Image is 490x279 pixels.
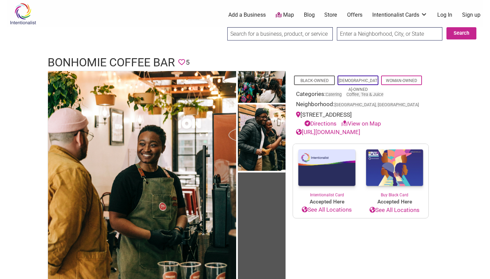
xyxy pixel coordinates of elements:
img: Intentionalist [7,3,39,25]
a: Black-Owned [300,78,329,83]
a: Woman-Owned [386,78,417,83]
a: Add a Business [228,11,266,19]
h1: Bonhomie Coffee Bar [48,54,175,71]
a: See All Locations [293,206,361,214]
button: Search [446,27,476,39]
a: [URL][DOMAIN_NAME] [296,129,360,135]
span: 5 [186,57,190,68]
a: [DEMOGRAPHIC_DATA]-Owned [339,78,377,92]
span: Accepted Here [293,198,361,206]
div: [STREET_ADDRESS] [296,111,425,128]
a: Intentionalist Cards [372,11,427,19]
a: Offers [347,11,362,19]
input: Enter a Neighborhood, City, or State [337,27,442,40]
a: Store [324,11,337,19]
a: Blog [304,11,315,19]
div: Neighborhood: [296,100,425,111]
a: Catering [326,92,342,97]
a: Sign up [462,11,480,19]
a: Directions [305,120,337,127]
a: Log In [437,11,452,19]
a: See All Locations [361,206,428,215]
a: Buy Black Card [361,144,428,198]
div: Categories: [296,90,425,100]
a: Map [276,11,294,19]
span: Accepted Here [361,198,428,206]
img: Intentionalist Card [293,144,361,192]
img: Buy Black Card [361,144,428,192]
a: View on Map [341,120,381,127]
input: Search for a business, product, or service [227,27,333,40]
a: Coffee, Tea & Juice [346,92,383,97]
span: [GEOGRAPHIC_DATA], [GEOGRAPHIC_DATA] [334,103,419,107]
a: Intentionalist Card [293,144,361,198]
